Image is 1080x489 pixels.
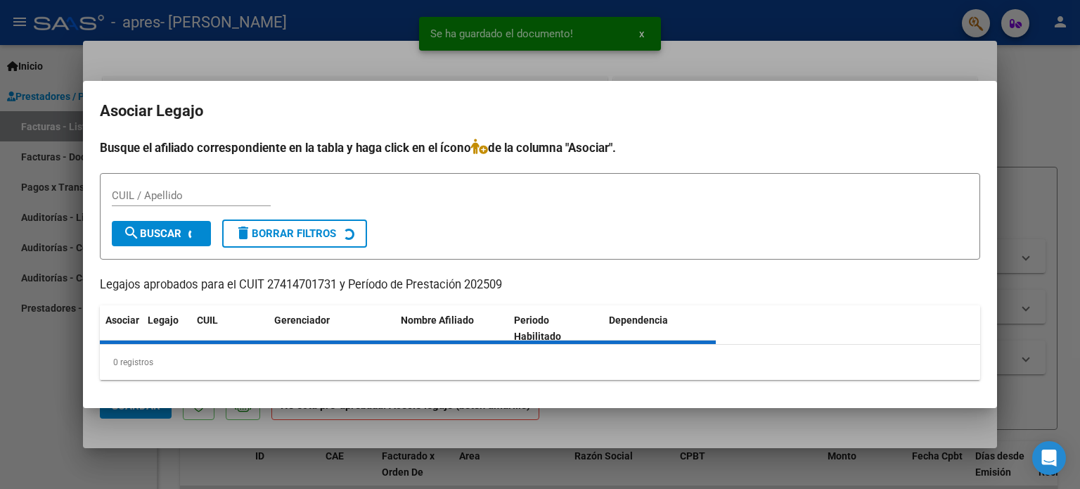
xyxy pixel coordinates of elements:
[142,305,191,352] datatable-header-cell: Legajo
[191,305,269,352] datatable-header-cell: CUIL
[100,345,980,380] div: 0 registros
[401,315,474,326] span: Nombre Afiliado
[105,315,139,326] span: Asociar
[235,227,336,240] span: Borrar Filtros
[1032,441,1066,475] div: Open Intercom Messenger
[609,315,668,326] span: Dependencia
[100,277,980,294] p: Legajos aprobados para el CUIT 27414701731 y Período de Prestación 202509
[148,315,179,326] span: Legajo
[100,139,980,157] h4: Busque el afiliado correspondiente en la tabla y haga click en el ícono de la columna "Asociar".
[123,224,140,241] mat-icon: search
[514,315,561,342] span: Periodo Habilitado
[603,305,716,352] datatable-header-cell: Dependencia
[100,305,142,352] datatable-header-cell: Asociar
[222,220,367,248] button: Borrar Filtros
[269,305,395,352] datatable-header-cell: Gerenciador
[235,224,252,241] mat-icon: delete
[100,98,980,125] h2: Asociar Legajo
[112,221,211,246] button: Buscar
[197,315,218,326] span: CUIL
[508,305,603,352] datatable-header-cell: Periodo Habilitado
[123,227,181,240] span: Buscar
[395,305,508,352] datatable-header-cell: Nombre Afiliado
[274,315,330,326] span: Gerenciador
